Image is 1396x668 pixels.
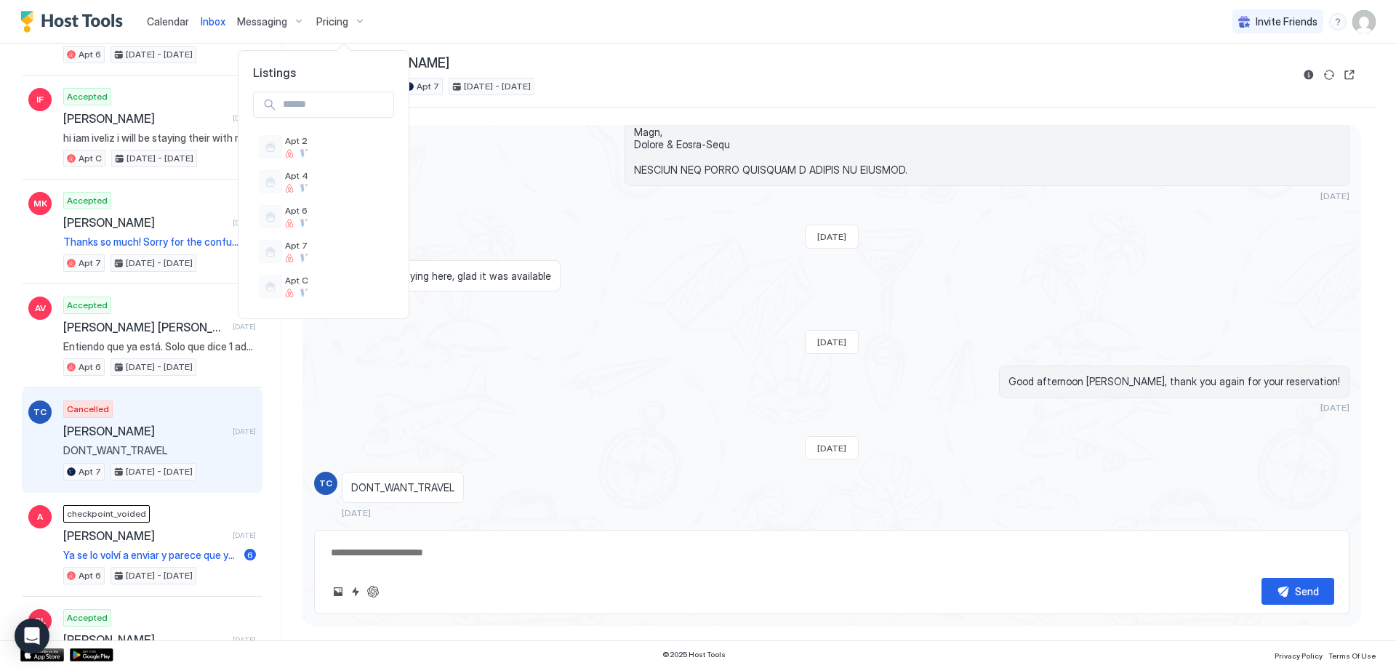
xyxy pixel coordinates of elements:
[277,92,393,117] input: Input Field
[285,275,388,286] span: Apt C
[285,240,388,251] span: Apt 7
[285,205,388,216] span: Apt 6
[15,619,49,653] div: Open Intercom Messenger
[285,170,388,181] span: Apt 4
[285,135,388,146] span: Apt 2
[238,65,409,80] span: Listings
